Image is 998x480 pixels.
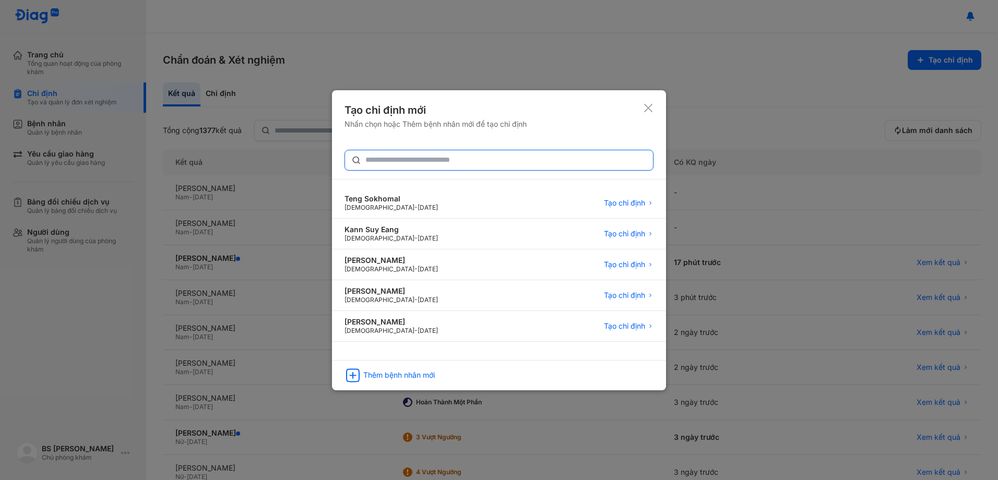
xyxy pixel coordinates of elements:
[344,225,438,234] div: Kann Suy Eang
[604,260,645,269] span: Tạo chỉ định
[418,327,438,334] span: [DATE]
[604,291,645,300] span: Tạo chỉ định
[344,327,414,334] span: [DEMOGRAPHIC_DATA]
[344,103,527,117] div: Tạo chỉ định mới
[344,317,438,327] div: [PERSON_NAME]
[414,296,418,304] span: -
[344,256,438,265] div: [PERSON_NAME]
[414,327,418,334] span: -
[344,194,438,203] div: Teng Sokhomal
[418,296,438,304] span: [DATE]
[418,234,438,242] span: [DATE]
[604,321,645,331] span: Tạo chỉ định
[414,234,418,242] span: -
[344,265,414,273] span: [DEMOGRAPHIC_DATA]
[344,286,438,296] div: [PERSON_NAME]
[414,203,418,211] span: -
[344,234,414,242] span: [DEMOGRAPHIC_DATA]
[414,265,418,273] span: -
[344,119,527,129] div: Nhấn chọn hoặc Thêm bệnh nhân mới để tạo chỉ định
[418,203,438,211] span: [DATE]
[363,370,435,380] div: Thêm bệnh nhân mới
[344,296,414,304] span: [DEMOGRAPHIC_DATA]
[344,203,414,211] span: [DEMOGRAPHIC_DATA]
[604,229,645,238] span: Tạo chỉ định
[418,265,438,273] span: [DATE]
[604,198,645,208] span: Tạo chỉ định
